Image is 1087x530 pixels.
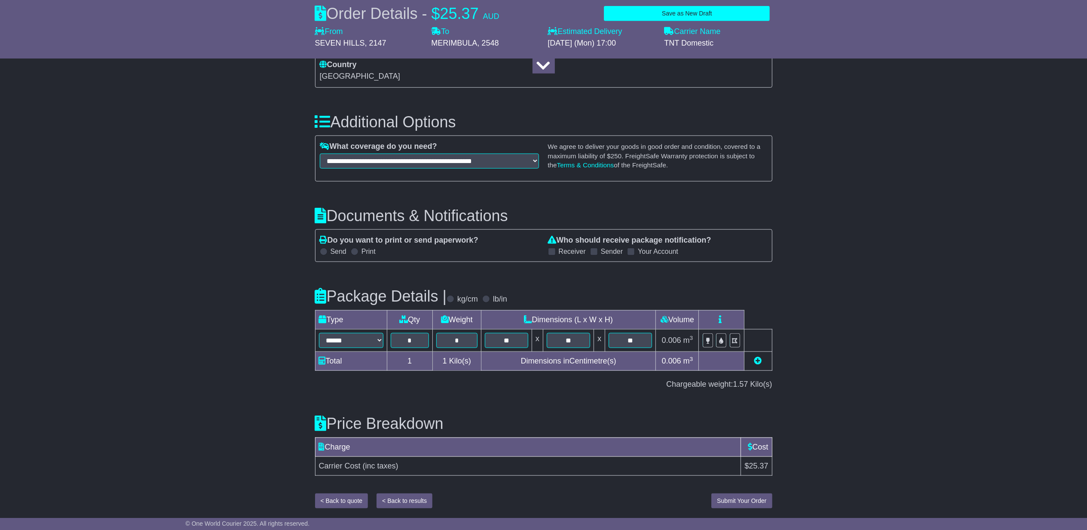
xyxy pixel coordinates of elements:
[432,27,450,37] label: To
[315,114,772,131] h3: Additional Options
[656,310,699,329] td: Volume
[638,247,678,256] label: Your Account
[432,39,478,47] span: MERIMBULA
[377,493,432,508] button: < Back to results
[664,27,721,37] label: Carrier Name
[457,295,478,304] label: kg/cm
[363,462,398,470] span: (inc taxes)
[315,493,368,508] button: < Back to quote
[432,352,481,371] td: Kilo(s)
[548,39,656,48] div: [DATE] (Mon) 17:00
[315,207,772,225] h3: Documents & Notifications
[443,357,447,365] span: 1
[320,142,437,151] label: What coverage do you need?
[548,143,761,169] small: We agree to deliver your goods in good order and condition, covered to a maximum liability of $ ....
[662,336,681,345] span: 0.006
[315,415,772,432] h3: Price Breakdown
[690,335,693,341] sup: 3
[481,310,656,329] td: Dimensions (L x W x H)
[683,336,693,345] span: m
[548,236,711,245] label: Who should receive package notification?
[601,247,623,256] label: Sender
[315,4,499,23] div: Order Details -
[387,352,432,371] td: 1
[690,356,693,362] sup: 3
[733,380,748,388] span: 1.57
[331,247,346,256] label: Send
[432,310,481,329] td: Weight
[683,357,693,365] span: m
[319,462,361,470] span: Carrier Cost
[315,39,365,47] span: SEVEN HILLS
[361,247,376,256] label: Print
[440,5,479,22] span: 25.37
[483,12,499,21] span: AUD
[432,5,440,22] span: $
[481,352,656,371] td: Dimensions in Centimetre(s)
[320,72,400,80] span: [GEOGRAPHIC_DATA]
[387,310,432,329] td: Qty
[662,357,681,365] span: 0.006
[320,60,357,70] label: Country
[315,438,741,456] td: Charge
[711,493,772,508] button: Submit Your Order
[557,161,614,169] a: Terms & Conditions
[315,310,387,329] td: Type
[315,288,447,305] h3: Package Details |
[186,520,310,527] span: © One World Courier 2025. All rights reserved.
[320,236,478,245] label: Do you want to print or send paperwork?
[493,295,507,304] label: lb/in
[754,357,762,365] a: Add new item
[594,329,605,352] td: x
[532,329,543,352] td: x
[604,6,770,21] button: Save as New Draft
[315,352,387,371] td: Total
[664,39,772,48] div: TNT Domestic
[548,27,656,37] label: Estimated Delivery
[744,462,768,470] span: $25.37
[315,27,343,37] label: From
[365,39,386,47] span: , 2147
[741,438,772,456] td: Cost
[611,152,622,160] span: 250
[315,380,772,389] div: Chargeable weight: Kilo(s)
[559,247,586,256] label: Receiver
[717,497,766,504] span: Submit Your Order
[478,39,499,47] span: , 2548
